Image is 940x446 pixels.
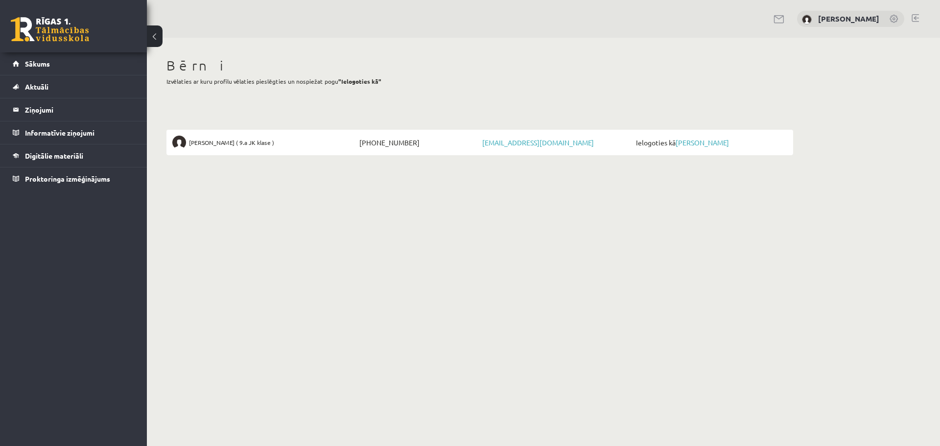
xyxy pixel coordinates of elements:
span: Aktuāli [25,82,48,91]
a: Proktoringa izmēģinājums [13,167,135,190]
legend: Ziņojumi [25,98,135,121]
span: Proktoringa izmēģinājums [25,174,110,183]
a: Ziņojumi [13,98,135,121]
img: Artūrs Āboliņš [802,15,812,24]
a: [EMAIL_ADDRESS][DOMAIN_NAME] [482,138,594,147]
a: [PERSON_NAME] [676,138,729,147]
img: Ance Āboliņa [172,136,186,149]
b: "Ielogoties kā" [338,77,381,85]
a: Digitālie materiāli [13,144,135,167]
h1: Bērni [166,57,793,74]
span: Ielogoties kā [634,136,787,149]
a: Informatīvie ziņojumi [13,121,135,144]
span: [PHONE_NUMBER] [357,136,480,149]
span: Sākums [25,59,50,68]
a: Rīgas 1. Tālmācības vidusskola [11,17,89,42]
a: [PERSON_NAME] [818,14,879,23]
a: Aktuāli [13,75,135,98]
span: Digitālie materiāli [25,151,83,160]
a: Sākums [13,52,135,75]
p: Izvēlaties ar kuru profilu vēlaties pieslēgties un nospiežat pogu [166,77,793,86]
span: [PERSON_NAME] ( 9.a JK klase ) [189,136,274,149]
legend: Informatīvie ziņojumi [25,121,135,144]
